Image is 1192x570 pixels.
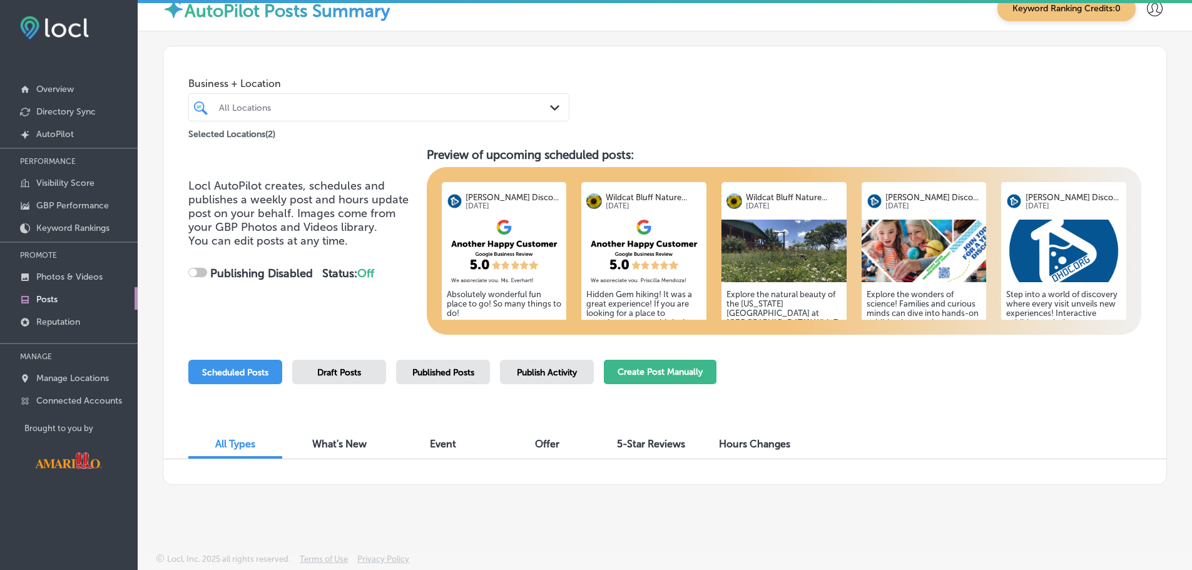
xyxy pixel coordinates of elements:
[412,367,474,378] span: Published Posts
[219,102,551,113] div: All Locations
[867,193,882,209] img: logo
[1006,193,1022,209] img: logo
[24,424,138,433] p: Brought to you by
[604,360,716,384] button: Create Post Manually
[1006,290,1121,430] h5: Step into a world of discovery where every visit unveils new experiences! Interactive exhibits aw...
[312,438,367,450] span: What's New
[188,124,275,140] p: Selected Locations ( 2 )
[300,554,348,570] a: Terms of Use
[167,554,290,564] p: Locl, Inc. 2025 all rights reserved.
[317,367,361,378] span: Draft Posts
[606,202,701,210] p: [DATE]
[862,220,987,282] img: 1757705429095033c7-6a82-4b2f-959a-f4b68c3a1c52_2021-09-02.png
[719,438,790,450] span: Hours Changes
[36,129,74,140] p: AutoPilot
[36,200,109,211] p: GBP Performance
[721,220,847,282] img: 175770543367cc4168-be9f-4d2f-a1ae-1842ad9ea07b_2021-09-03.png
[20,16,89,39] img: fda3e92497d09a02dc62c9cd864e3231.png
[466,202,561,210] p: [DATE]
[606,193,701,202] p: Wildcat Bluff Nature...
[746,202,842,210] p: [DATE]
[885,193,981,202] p: [PERSON_NAME] Disco...
[535,438,559,450] span: Offer
[447,290,562,346] h5: Absolutely wonderful fun place to go! So many things to do! Customer Review Received [DATE]
[36,223,110,233] p: Keyword Rankings
[517,367,577,378] span: Publish Activity
[586,193,602,209] img: logo
[447,193,462,209] img: logo
[586,290,701,365] h5: Hidden Gem hiking! It was a great experience! If you are looking for a place to experience nature...
[322,267,374,280] strong: Status:
[867,290,982,430] h5: Explore the wonders of science! Families and curious minds can dive into hands-on exhibits that s...
[1026,193,1121,202] p: [PERSON_NAME] Disco...
[36,317,80,327] p: Reputation
[581,220,706,282] img: 90c3e113-ec62-4dc1-9fbc-01fca67ea855.png
[36,84,74,94] p: Overview
[36,373,109,384] p: Manage Locations
[726,193,742,209] img: logo
[188,234,348,248] span: You can edit posts at any time.
[430,438,456,450] span: Event
[188,78,569,89] span: Business + Location
[36,106,96,117] p: Directory Sync
[210,267,313,280] strong: Publishing Disabled
[1026,202,1121,210] p: [DATE]
[1001,220,1126,282] img: 17577054310b0645c0-1976-47c2-9f32-8b808d0bc55b_unnamed.png
[442,220,567,282] img: fd25530f-7ee2-454b-ac4e-b2a058f6449e.png
[36,395,122,406] p: Connected Accounts
[36,178,94,188] p: Visibility Score
[36,272,103,282] p: Photos & Videos
[215,438,255,450] span: All Types
[746,193,842,202] p: Wildcat Bluff Nature...
[427,148,1141,162] h3: Preview of upcoming scheduled posts:
[357,554,409,570] a: Privacy Policy
[357,267,374,280] span: Off
[885,202,981,210] p: [DATE]
[36,294,58,305] p: Posts
[188,179,409,234] span: Locl AutoPilot creates, schedules and publishes a weekly post and hours update post on your behal...
[24,443,112,478] img: Visit Amarillo
[466,193,561,202] p: [PERSON_NAME] Disco...
[617,438,685,450] span: 5-Star Reviews
[185,1,390,21] label: AutoPilot Posts Summary
[202,367,268,378] span: Scheduled Posts
[726,290,842,421] h5: Explore the natural beauty of the [US_STATE][GEOGRAPHIC_DATA] at [GEOGRAPHIC_DATA]! With 7 miles ...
